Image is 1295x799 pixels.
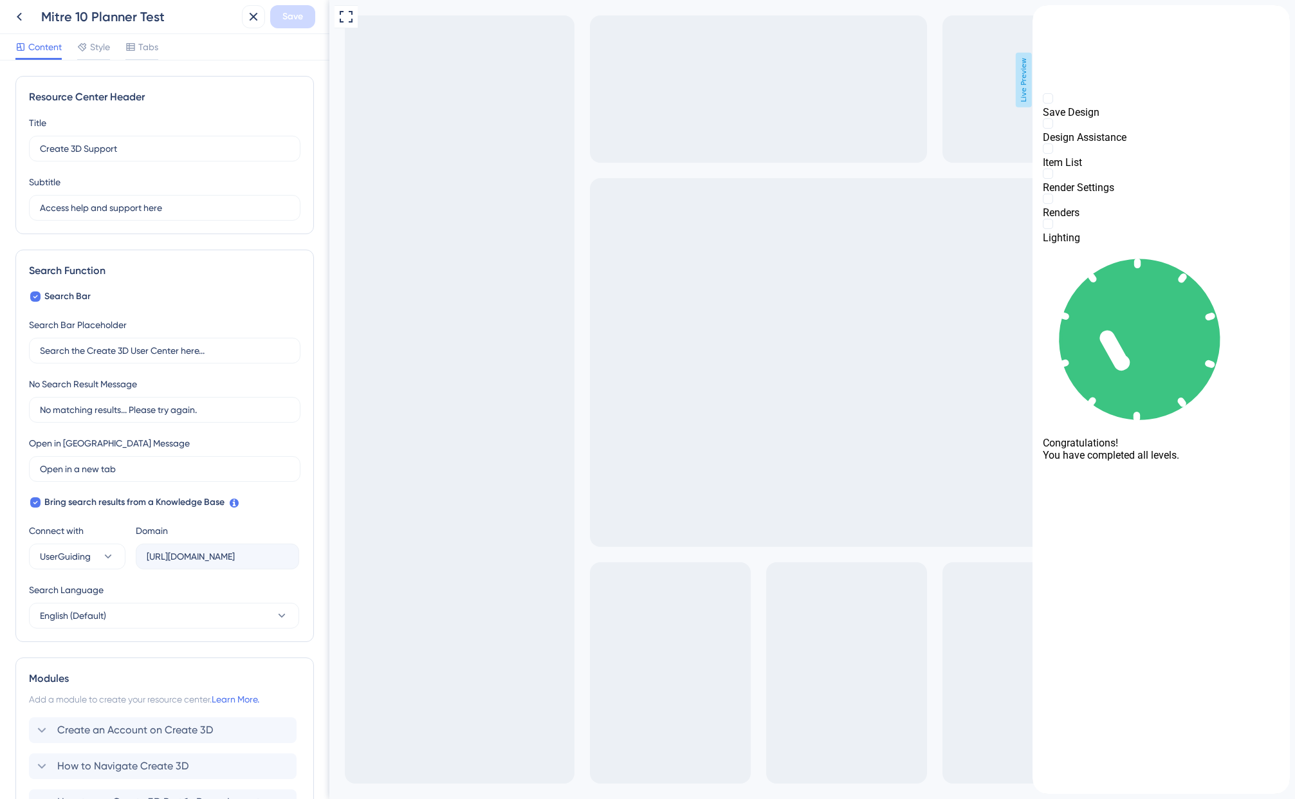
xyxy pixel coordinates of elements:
[29,694,212,704] span: Add a module to create your resource center.
[10,88,247,456] div: Checklist Container
[10,188,247,214] div: Renders is incomplete.
[10,126,247,138] div: Design Assistance
[10,138,247,163] div: Item List is incomplete.
[10,176,247,188] div: Render Settings
[10,226,247,239] div: Lighting
[29,436,190,451] div: Open in [GEOGRAPHIC_DATA] Message
[29,263,300,279] div: Search Function
[136,523,168,538] div: Domain
[44,289,91,304] span: Search Bar
[10,239,247,456] div: checklist loading
[29,582,104,598] span: Search Language
[270,5,315,28] button: Save
[10,88,247,239] div: Checklist items
[138,39,158,55] span: Tabs
[10,444,247,456] div: You have completed all levels.
[29,671,300,686] div: Modules
[40,608,106,623] span: English (Default)
[40,344,289,358] input: Search the Create 3D User Center here...
[40,201,289,215] input: Description
[40,142,289,156] input: Title
[57,758,188,774] span: How to Navigate Create 3D
[57,722,213,738] span: Create an Account on Create 3D
[10,113,247,138] div: Design Assistance is incomplete.
[30,3,50,19] span: Help
[29,753,300,779] div: How to Navigate Create 3D
[10,201,247,214] div: Renders
[44,495,225,510] span: Bring search results from a Knowledge Base
[41,8,237,26] div: Mitre 10 Planner Test
[40,549,91,564] span: UserGuiding
[10,214,247,239] div: Lighting is incomplete.
[10,151,247,163] div: Item List
[29,523,125,538] div: Connect with
[686,53,703,107] span: Live Preview
[10,88,247,113] div: Save Design is incomplete.
[59,6,63,17] div: 3
[29,603,299,629] button: English (Default)
[29,89,300,105] div: Resource Center Header
[282,9,303,24] span: Save
[147,549,288,564] input: company.help.userguiding.com
[212,694,259,704] a: Learn More.
[90,39,110,55] span: Style
[40,403,289,417] input: No matching results... Please try again.
[29,544,125,569] button: UserGuiding
[29,174,60,190] div: Subtitle
[40,462,289,476] input: Open in a new tab
[29,376,137,392] div: No Search Result Message
[29,115,46,131] div: Title
[10,101,247,113] div: Save Design
[10,163,247,188] div: Render Settings is incomplete.
[29,717,300,743] div: Create an Account on Create 3D
[29,317,127,333] div: Search Bar Placeholder
[28,39,62,55] span: Content
[10,432,247,444] div: Congratulations!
